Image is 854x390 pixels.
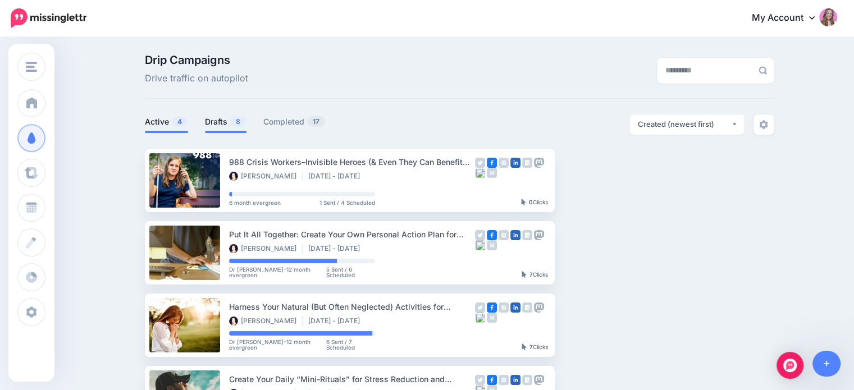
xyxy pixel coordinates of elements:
div: Clicks [521,199,548,206]
div: Put It All Together: Create Your Own Personal Action Plan for Overcoming Burnout [229,228,475,241]
img: instagram-grey-square.png [499,230,509,240]
img: medium-grey-square.png [487,313,497,323]
img: google_business-grey-square.png [522,302,532,313]
a: My Account [741,4,837,32]
img: facebook-square.png [487,158,497,168]
span: Drip Campaigns [145,54,248,66]
img: twitter-grey-square.png [475,302,485,313]
img: linkedin-square.png [510,302,520,313]
img: google_business-grey-square.png [522,375,532,385]
b: 7 [529,343,533,350]
img: instagram-grey-square.png [499,302,509,313]
img: search-grey-6.png [759,66,767,75]
div: Create Your Daily “Mini-Rituals” for Stress Reduction and Renewal [229,373,475,386]
img: pointer-grey-darker.png [522,271,527,278]
li: [DATE] - [DATE] [308,244,366,253]
img: facebook-square.png [487,302,497,313]
img: medium-grey-square.png [487,240,497,250]
span: Dr [PERSON_NAME]-12 month evergreen [229,339,326,350]
img: linkedin-square.png [510,375,520,385]
img: instagram-grey-square.png [499,375,509,385]
img: bluesky-grey-square.png [475,313,485,323]
span: 6 Sent / 7 Scheduled [326,339,375,350]
img: pointer-grey-darker.png [521,199,526,205]
img: bluesky-grey-square.png [475,168,485,178]
a: Drafts8 [205,115,246,129]
img: mastodon-grey-square.png [534,230,544,240]
div: Clicks [522,344,548,351]
span: 5 Sent / 6 Scheduled [326,267,375,278]
img: facebook-square.png [487,375,497,385]
div: 988 Crisis Workers–Invisible Heroes (& Even They Can Benefit from Burnout Prevention Too)! [229,155,475,168]
a: Completed17 [263,115,326,129]
img: Missinglettr [11,8,86,27]
li: [DATE] - [DATE] [308,172,366,181]
span: 17 [307,116,325,127]
img: twitter-grey-square.png [475,375,485,385]
img: instagram-grey-square.png [499,158,509,168]
img: medium-grey-square.png [487,168,497,178]
img: facebook-square.png [487,230,497,240]
img: twitter-grey-square.png [475,230,485,240]
span: Dr [PERSON_NAME]-12 month evergreen [229,267,326,278]
button: Created (newest first) [629,114,745,135]
span: 4 [172,116,188,127]
div: Clicks [522,272,548,278]
img: mastodon-grey-square.png [534,158,544,168]
div: Created (newest first) [638,119,731,130]
img: mastodon-grey-square.png [534,375,544,385]
b: 7 [529,271,533,278]
span: Drive traffic on autopilot [145,71,248,86]
b: 0 [529,199,533,205]
span: 1 Sent / 4 Scheduled [319,200,375,205]
img: google_business-grey-square.png [522,230,532,240]
div: Open Intercom Messenger [777,352,803,379]
a: Active4 [145,115,188,129]
img: twitter-grey-square.png [475,158,485,168]
img: pointer-grey-darker.png [522,343,527,350]
li: [PERSON_NAME] [229,172,303,181]
span: 8 [230,116,246,127]
img: bluesky-grey-square.png [475,240,485,250]
img: settings-grey.png [759,120,768,129]
li: [PERSON_NAME] [229,244,303,253]
img: menu.png [26,62,37,72]
img: linkedin-square.png [510,158,520,168]
img: linkedin-square.png [510,230,520,240]
li: [PERSON_NAME] [229,316,303,325]
span: 6 month evergreen [229,200,281,205]
img: google_business-grey-square.png [522,158,532,168]
li: [DATE] - [DATE] [308,316,366,325]
img: mastodon-grey-square.png [534,302,544,313]
div: Harness Your Natural (But Often Neglected) Activities for Reducing Burnout [229,300,475,313]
